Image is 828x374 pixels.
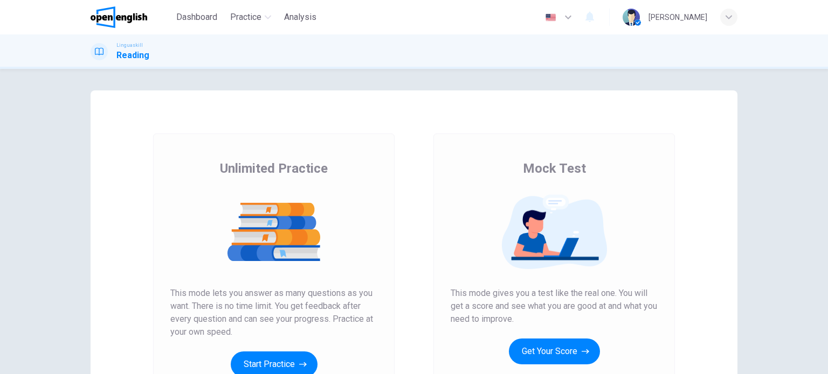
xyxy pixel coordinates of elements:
img: Profile picture [623,9,640,26]
span: Linguaskill [116,41,143,49]
span: This mode gives you a test like the real one. You will get a score and see what you are good at a... [451,287,658,326]
h1: Reading [116,49,149,62]
img: en [544,13,557,22]
div: [PERSON_NAME] [648,11,707,24]
span: This mode lets you answer as many questions as you want. There is no time limit. You get feedback... [170,287,377,338]
button: Get Your Score [509,338,600,364]
img: OpenEnglish logo [91,6,147,28]
button: Practice [226,8,275,27]
button: Dashboard [172,8,222,27]
button: Analysis [280,8,321,27]
a: OpenEnglish logo [91,6,172,28]
span: Unlimited Practice [220,160,328,177]
span: Analysis [284,11,316,24]
span: Mock Test [523,160,586,177]
span: Practice [230,11,261,24]
span: Dashboard [176,11,217,24]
